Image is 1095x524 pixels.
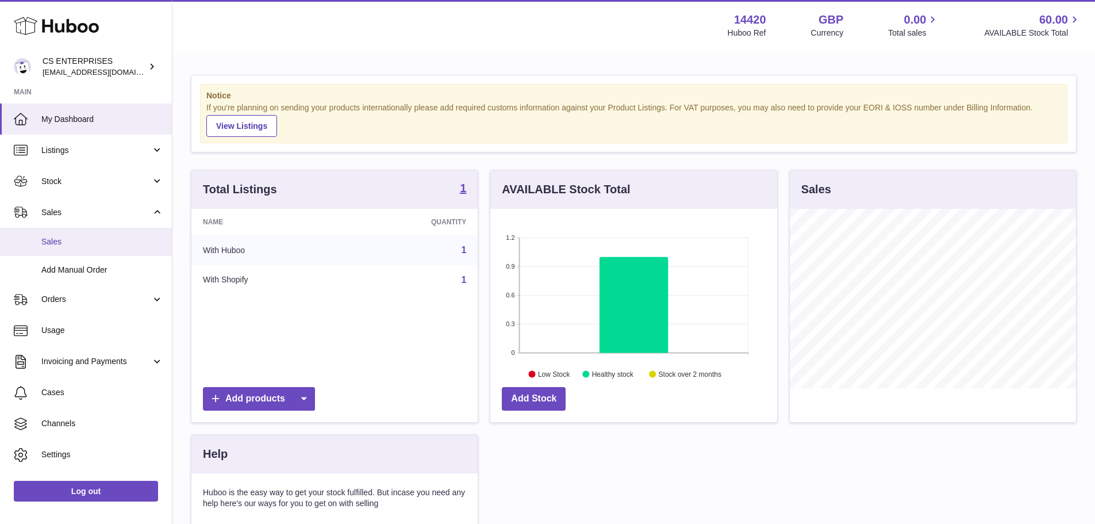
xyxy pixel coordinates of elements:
[203,182,277,197] h3: Total Listings
[203,487,466,509] p: Huboo is the easy way to get your stock fulfilled. But incase you need any help here's our ways f...
[659,370,721,378] text: Stock over 2 months
[206,102,1061,137] div: If you're planning on sending your products internationally please add required customs informati...
[346,209,478,235] th: Quantity
[984,28,1081,39] span: AVAILABLE Stock Total
[41,114,163,125] span: My Dashboard
[460,182,466,196] a: 1
[203,387,315,411] a: Add products
[191,235,346,265] td: With Huboo
[41,325,163,336] span: Usage
[191,209,346,235] th: Name
[41,356,151,367] span: Invoicing and Payments
[461,275,466,285] a: 1
[592,370,634,378] text: Healthy stock
[41,207,151,218] span: Sales
[888,28,939,39] span: Total sales
[811,28,844,39] div: Currency
[206,90,1061,101] strong: Notice
[904,12,927,28] span: 0.00
[506,292,515,299] text: 0.6
[728,28,766,39] div: Huboo Ref
[43,67,169,77] span: [EMAIL_ADDRESS][DOMAIN_NAME]
[506,263,515,270] text: 0.9
[41,265,163,276] span: Add Manual Order
[734,12,766,28] strong: 14420
[461,245,466,255] a: 1
[506,320,515,327] text: 0.3
[41,449,163,460] span: Settings
[819,12,843,28] strong: GBP
[502,387,566,411] a: Add Stock
[41,176,151,187] span: Stock
[1039,12,1068,28] span: 60.00
[14,58,31,75] img: internalAdmin-14420@internal.huboo.com
[801,182,831,197] h3: Sales
[191,265,346,295] td: With Shopify
[984,12,1081,39] a: 60.00 AVAILABLE Stock Total
[14,481,158,502] a: Log out
[41,294,151,305] span: Orders
[538,370,570,378] text: Low Stock
[41,145,151,156] span: Listings
[512,349,515,356] text: 0
[460,182,466,194] strong: 1
[43,56,146,78] div: CS ENTERPRISES
[206,115,277,137] a: View Listings
[203,446,228,462] h3: Help
[41,418,163,429] span: Channels
[888,12,939,39] a: 0.00 Total sales
[502,182,630,197] h3: AVAILABLE Stock Total
[506,234,515,241] text: 1.2
[41,236,163,247] span: Sales
[41,387,163,398] span: Cases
